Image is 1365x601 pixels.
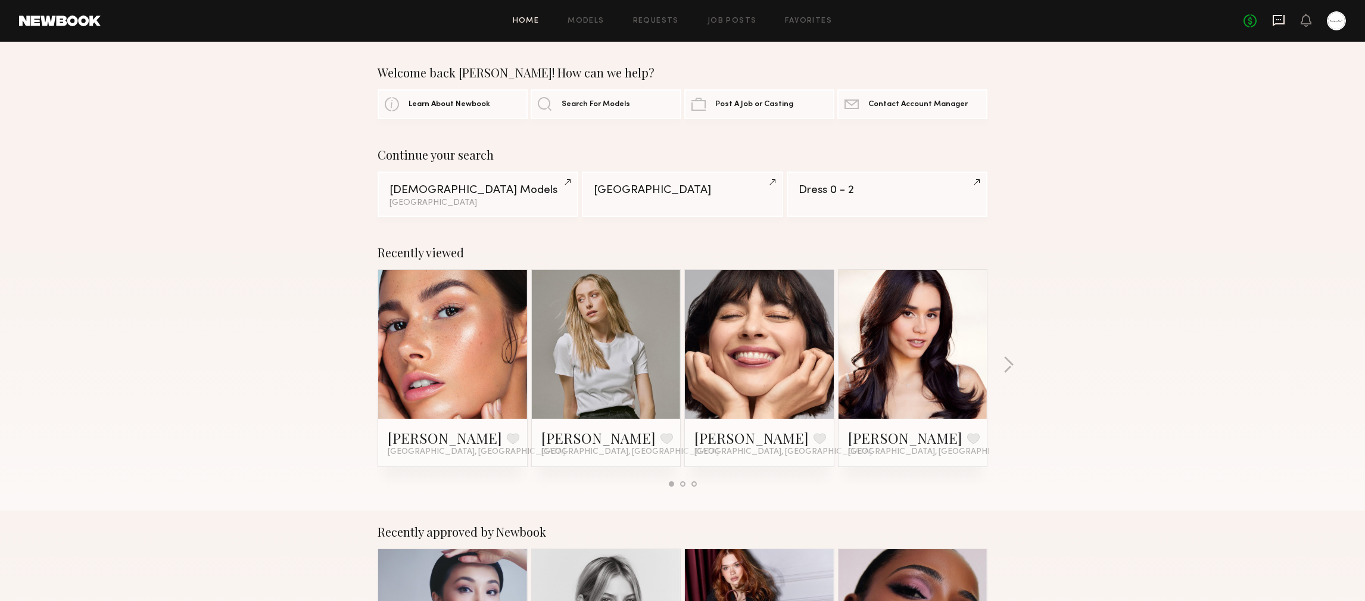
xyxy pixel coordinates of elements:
a: Post A Job or Casting [684,89,834,119]
a: Job Posts [708,17,757,25]
a: Learn About Newbook [378,89,528,119]
div: Recently approved by Newbook [378,525,987,539]
div: [DEMOGRAPHIC_DATA] Models [389,185,566,196]
a: Requests [633,17,679,25]
div: [GEOGRAPHIC_DATA] [389,199,566,207]
a: Models [568,17,604,25]
div: [GEOGRAPHIC_DATA] [594,185,771,196]
a: [PERSON_NAME] [694,428,809,447]
div: Recently viewed [378,245,987,260]
a: [DEMOGRAPHIC_DATA] Models[GEOGRAPHIC_DATA] [378,172,578,217]
span: [GEOGRAPHIC_DATA], [GEOGRAPHIC_DATA] [694,447,872,457]
a: Dress 0 - 2 [787,172,987,217]
a: Favorites [785,17,832,25]
a: Search For Models [531,89,681,119]
a: [PERSON_NAME] [541,428,656,447]
a: Contact Account Manager [837,89,987,119]
span: [GEOGRAPHIC_DATA], [GEOGRAPHIC_DATA] [848,447,1026,457]
span: Search For Models [562,101,630,108]
a: Home [513,17,540,25]
div: Dress 0 - 2 [799,185,976,196]
a: [GEOGRAPHIC_DATA] [582,172,783,217]
span: Learn About Newbook [409,101,490,108]
div: Welcome back [PERSON_NAME]! How can we help? [378,66,987,80]
a: [PERSON_NAME] [848,428,962,447]
div: Continue your search [378,148,987,162]
span: [GEOGRAPHIC_DATA], [GEOGRAPHIC_DATA] [388,447,565,457]
span: Post A Job or Casting [715,101,793,108]
a: [PERSON_NAME] [388,428,502,447]
span: [GEOGRAPHIC_DATA], [GEOGRAPHIC_DATA] [541,447,719,457]
span: Contact Account Manager [868,101,968,108]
